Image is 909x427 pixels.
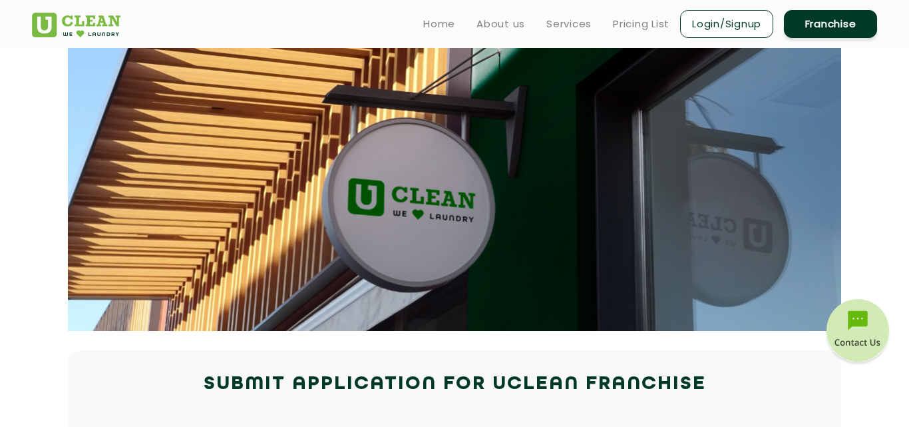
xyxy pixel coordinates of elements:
img: UClean Laundry and Dry Cleaning [32,13,120,37]
a: Login/Signup [680,10,773,38]
a: Pricing List [613,16,669,32]
h2: Submit Application for UCLEAN FRANCHISE [32,368,877,400]
a: About us [476,16,525,32]
img: contact-btn [824,299,891,366]
a: Home [423,16,455,32]
a: Services [546,16,592,32]
a: Franchise [784,10,877,38]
